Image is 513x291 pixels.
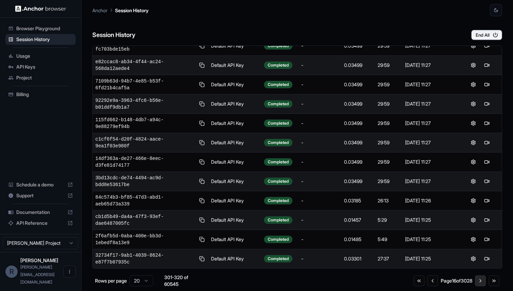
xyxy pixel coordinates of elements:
[208,94,261,114] td: Default API Key
[5,61,76,72] div: API Keys
[344,178,372,185] div: 0.03499
[208,249,261,269] td: Default API Key
[5,51,76,61] div: Usage
[378,178,400,185] div: 29:59
[264,236,292,243] div: Completed
[405,217,456,223] div: [DATE] 11:25
[264,81,292,88] div: Completed
[301,81,339,88] div: -
[95,194,195,207] span: 84c574b3-bf85-47d3-abd1-aeb65d73a339
[301,217,339,223] div: -
[95,233,195,246] span: 2f6afb5d-0aba-400e-bb3d-1ebedf8a13e9
[16,181,65,188] span: Schedule a demo
[301,120,339,127] div: -
[115,7,149,14] p: Session History
[405,236,456,243] div: [DATE] 11:25
[164,274,198,288] div: 301-320 of 60545
[344,42,372,49] div: 0.03499
[405,178,456,185] div: [DATE] 11:27
[264,61,292,69] div: Completed
[344,62,372,69] div: 0.03499
[208,36,261,56] td: Default API Key
[208,211,261,230] td: Default API Key
[344,236,372,243] div: 0.01485
[264,216,292,224] div: Completed
[378,255,400,262] div: 27:37
[344,101,372,107] div: 0.03499
[405,159,456,165] div: [DATE] 11:27
[264,120,292,127] div: Completed
[95,252,195,266] span: 32734f17-9ab1-4039-8624-e87f7b07935c
[264,255,292,262] div: Completed
[15,5,66,12] img: Anchor Logo
[208,152,261,172] td: Default API Key
[16,209,65,216] span: Documentation
[95,78,195,91] span: 7109b63d-94b7-4e85-b53f-6fd21b4caf5a
[344,159,372,165] div: 0.03499
[301,101,339,107] div: -
[378,217,400,223] div: 5:29
[378,120,400,127] div: 29:59
[5,266,18,278] div: R
[301,236,339,243] div: -
[301,255,339,262] div: -
[20,257,58,263] span: Ryan Voigt
[378,139,400,146] div: 29:59
[264,42,292,50] div: Completed
[5,89,76,100] div: Billing
[16,63,73,70] span: API Keys
[378,42,400,49] div: 29:59
[92,6,149,14] nav: breadcrumb
[5,207,76,218] div: Documentation
[378,197,400,204] div: 26:13
[208,56,261,75] td: Default API Key
[95,39,195,53] span: c0093884-3ba9-40eb-af0d-fc703bde15eb
[405,139,456,146] div: [DATE] 11:27
[5,218,76,229] div: API Reference
[16,91,73,98] span: Billing
[471,30,502,40] button: End All
[405,120,456,127] div: [DATE] 11:27
[208,172,261,191] td: Default API Key
[378,62,400,69] div: 29:59
[16,25,73,32] span: Browser Playground
[95,155,195,169] span: 14df363a-de27-466e-8eec-d3fe81d74177
[208,191,261,211] td: Default API Key
[95,277,127,284] p: Rows per page
[405,255,456,262] div: [DATE] 11:25
[264,197,292,204] div: Completed
[405,101,456,107] div: [DATE] 11:27
[95,213,195,227] span: cb1d5b49-da4a-47f3-93ef-dae6487005fc
[344,197,372,204] div: 0.03185
[264,139,292,146] div: Completed
[378,81,400,88] div: 29:59
[344,120,372,127] div: 0.03499
[20,265,55,285] span: ryan@plato.so
[405,81,456,88] div: [DATE] 11:27
[405,197,456,204] div: [DATE] 11:26
[208,230,261,249] td: Default API Key
[16,220,65,226] span: API Reference
[264,178,292,185] div: Completed
[95,136,195,149] span: c1cf6f54-d20f-4824-aace-9ea1f03e980f
[208,133,261,152] td: Default API Key
[95,97,195,111] span: 92292e9a-3963-4fc6-b56e-b01ddf9db1a7
[378,159,400,165] div: 29:59
[5,72,76,83] div: Project
[16,53,73,59] span: Usage
[344,217,372,223] div: 0.01457
[95,58,195,72] span: e82ccac8-ab34-4f44-ac24-568da12aede4
[63,266,76,278] button: Open menu
[301,159,339,165] div: -
[5,34,76,45] div: Session History
[16,74,73,81] span: Project
[16,192,65,199] span: Support
[301,42,339,49] div: -
[378,101,400,107] div: 29:59
[301,139,339,146] div: -
[301,62,339,69] div: -
[264,158,292,166] div: Completed
[5,179,76,190] div: Schedule a demo
[92,30,135,40] h6: Session History
[5,23,76,34] div: Browser Playground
